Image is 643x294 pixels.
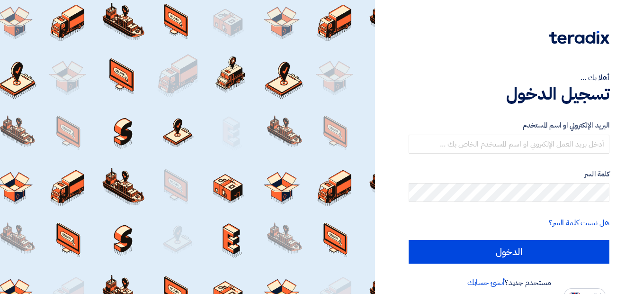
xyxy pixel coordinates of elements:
div: مستخدم جديد؟ [409,277,609,288]
div: أهلا بك ... [409,72,609,83]
img: Teradix logo [549,31,609,44]
h1: تسجيل الدخول [409,83,609,104]
a: هل نسيت كلمة السر؟ [549,217,609,229]
label: كلمة السر [409,169,609,180]
input: الدخول [409,240,609,264]
input: أدخل بريد العمل الإلكتروني او اسم المستخدم الخاص بك ... [409,135,609,154]
a: أنشئ حسابك [467,277,505,288]
label: البريد الإلكتروني او اسم المستخدم [409,120,609,131]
